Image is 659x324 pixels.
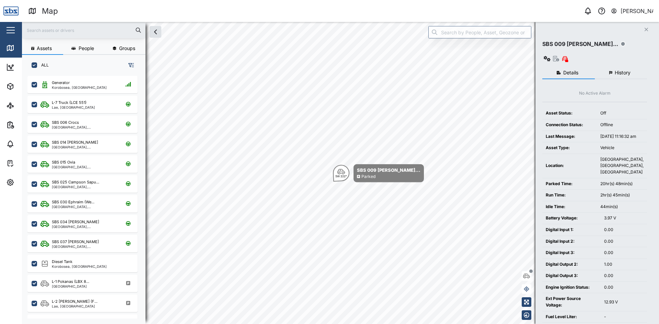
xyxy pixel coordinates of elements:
div: Offline [600,122,644,128]
span: Groups [119,46,135,51]
div: L-1 Pokanas (LBX 8... [52,279,89,285]
span: History [615,70,631,75]
div: 3.97 V [604,215,644,221]
div: 20hr(s) 48min(s) [600,181,644,187]
div: [GEOGRAPHIC_DATA], [GEOGRAPHIC_DATA] [52,205,117,208]
div: 0.00 [604,284,644,291]
span: People [79,46,94,51]
canvas: Map [22,22,659,324]
div: 12.93 V [604,299,644,305]
div: Fuel Level Liter: [546,314,597,320]
label: ALL [37,62,49,68]
div: [GEOGRAPHIC_DATA], [GEOGRAPHIC_DATA] [52,145,117,149]
span: Assets [37,46,52,51]
div: SW 222° [335,175,347,178]
div: Tasks [18,159,37,167]
div: Reports [18,121,41,129]
span: Details [563,70,578,75]
div: L-7 Truck (LCE 551) [52,100,86,106]
div: 0.00 [604,238,644,245]
div: SBS 015 Ovia [52,159,75,165]
div: Digital Input 2: [546,238,597,245]
div: Settings [18,179,42,186]
div: 2hr(s) 45min(s) [600,192,644,199]
div: SBS 014 [PERSON_NAME] [52,140,98,145]
div: Sites [18,102,34,109]
div: Alarms [18,140,39,148]
div: Idle Time: [546,204,593,210]
div: [GEOGRAPHIC_DATA], [GEOGRAPHIC_DATA] [52,185,117,189]
div: Asset Status: [546,110,593,117]
div: Map marker [333,164,424,182]
div: [GEOGRAPHIC_DATA], [GEOGRAPHIC_DATA] [52,225,117,228]
div: Parked Time: [546,181,593,187]
div: [GEOGRAPHIC_DATA], [GEOGRAPHIC_DATA] [52,165,117,169]
div: Digital Input 1: [546,227,597,233]
div: SBS 025 Campson Sapu... [52,179,99,185]
div: Generator [52,80,70,86]
div: No Active Alarm [579,90,611,97]
div: SBS 034 [PERSON_NAME] [52,219,99,225]
div: [PERSON_NAME] [621,7,654,15]
div: Run Time: [546,192,593,199]
div: [DATE] 11:16:32 am [600,133,644,140]
div: Diesel Tank [52,259,72,265]
div: Parked [361,173,375,180]
div: Vehicle [600,145,644,151]
div: Digital Output 3: [546,273,597,279]
div: L-2 [PERSON_NAME] (F... [52,299,97,304]
div: Korobosea, [GEOGRAPHIC_DATA] [52,265,107,268]
div: 0.00 [604,273,644,279]
input: Search assets or drivers [26,25,141,35]
div: SBS 009 [PERSON_NAME]... [357,167,420,173]
div: Asset Type: [546,145,593,151]
div: Battery Voltage: [546,215,597,221]
div: 0.00 [604,227,644,233]
div: SBS 006 Crocs [52,120,79,125]
div: Engine Ignition Status: [546,284,597,291]
div: 0.00 [604,250,644,256]
div: Korobosea, [GEOGRAPHIC_DATA] [52,86,107,89]
div: [GEOGRAPHIC_DATA], [GEOGRAPHIC_DATA] [52,125,117,129]
div: Map [18,44,33,52]
div: [GEOGRAPHIC_DATA], [GEOGRAPHIC_DATA] [52,245,117,248]
div: SBS 030 Ephraim (We... [52,199,94,205]
div: Last Message: [546,133,593,140]
div: SBS 009 [PERSON_NAME]... [542,40,618,48]
img: Main Logo [3,3,19,19]
div: Digital Input 3: [546,250,597,256]
div: - [604,314,644,320]
input: Search by People, Asset, Geozone or Place [428,26,531,38]
div: Off [600,110,644,117]
div: Map [42,5,58,17]
div: [GEOGRAPHIC_DATA] [52,285,89,288]
div: 1.00 [604,261,644,268]
div: grid [27,73,145,319]
div: 44min(s) [600,204,644,210]
button: [PERSON_NAME] [611,6,654,16]
div: Lae, [GEOGRAPHIC_DATA] [52,304,97,308]
div: Ext Power Source Voltage: [546,296,597,308]
div: Lae, [GEOGRAPHIC_DATA] [52,106,95,109]
div: Assets [18,83,39,90]
div: SBS 037 [PERSON_NAME] [52,239,99,245]
div: Location: [546,163,593,169]
div: Digital Output 2: [546,261,597,268]
div: Connection Status: [546,122,593,128]
div: Dashboard [18,63,49,71]
div: [GEOGRAPHIC_DATA], [GEOGRAPHIC_DATA], [GEOGRAPHIC_DATA] [600,156,644,176]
